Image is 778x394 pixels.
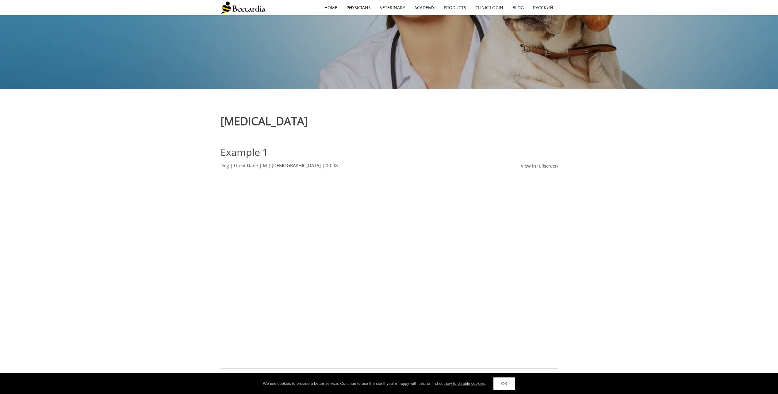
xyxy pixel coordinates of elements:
div: We use cookies to provide a better service. Continue to use the site If you're happy with this, o... [263,380,486,387]
p: Dog | Great Dane | M | [DEMOGRAPHIC_DATA] | 00:48 [220,162,507,169]
a: Products [439,1,471,15]
a: view in fullscreen [521,162,558,169]
span: Example 1 [220,145,268,159]
a: Physicians [342,1,375,15]
a: Русский [528,1,558,15]
a: Academy [410,1,439,15]
span: [MEDICAL_DATA] [220,114,308,129]
a: how to disable cookies [445,381,485,386]
a: home [320,1,342,15]
a: Clinic Login [471,1,508,15]
a: Blog [508,1,528,15]
a: Veterinary [375,1,410,15]
img: Beecardia [220,2,266,14]
a: OK [493,377,515,390]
